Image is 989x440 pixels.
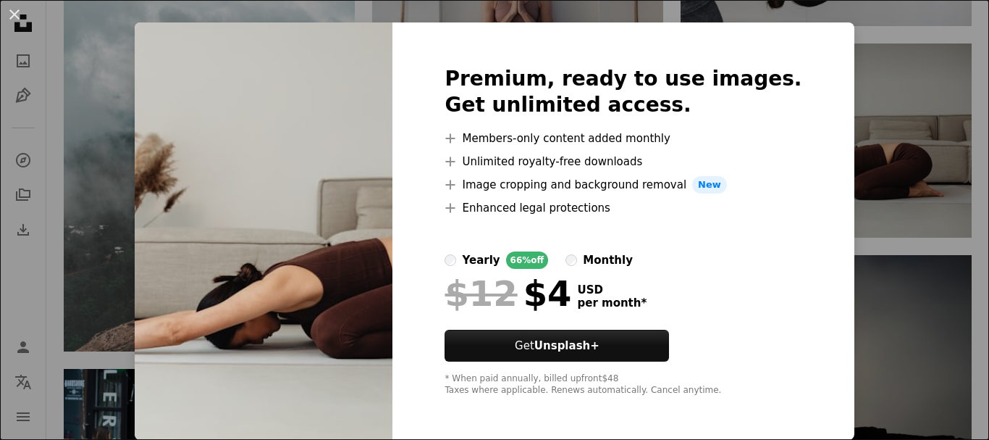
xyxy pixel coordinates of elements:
div: * When paid annually, billed upfront $48 Taxes where applicable. Renews automatically. Cancel any... [445,373,801,397]
div: monthly [583,252,633,269]
li: Members-only content added monthly [445,130,801,147]
div: 66% off [506,252,549,269]
img: premium_photo-1674675646725-5b4aca5adb21 [135,22,392,440]
span: USD [577,283,647,296]
h2: Premium, ready to use images. Get unlimited access. [445,66,801,118]
div: yearly [462,252,500,269]
div: $4 [445,275,571,312]
strong: Unsplash+ [534,339,599,352]
span: New [692,176,727,194]
span: per month * [577,296,647,310]
li: Unlimited royalty-free downloads [445,153,801,170]
input: monthly [565,254,577,266]
li: Enhanced legal protections [445,199,801,217]
li: Image cropping and background removal [445,176,801,194]
button: GetUnsplash+ [445,330,669,362]
span: $12 [445,275,517,312]
input: yearly66%off [445,254,456,266]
